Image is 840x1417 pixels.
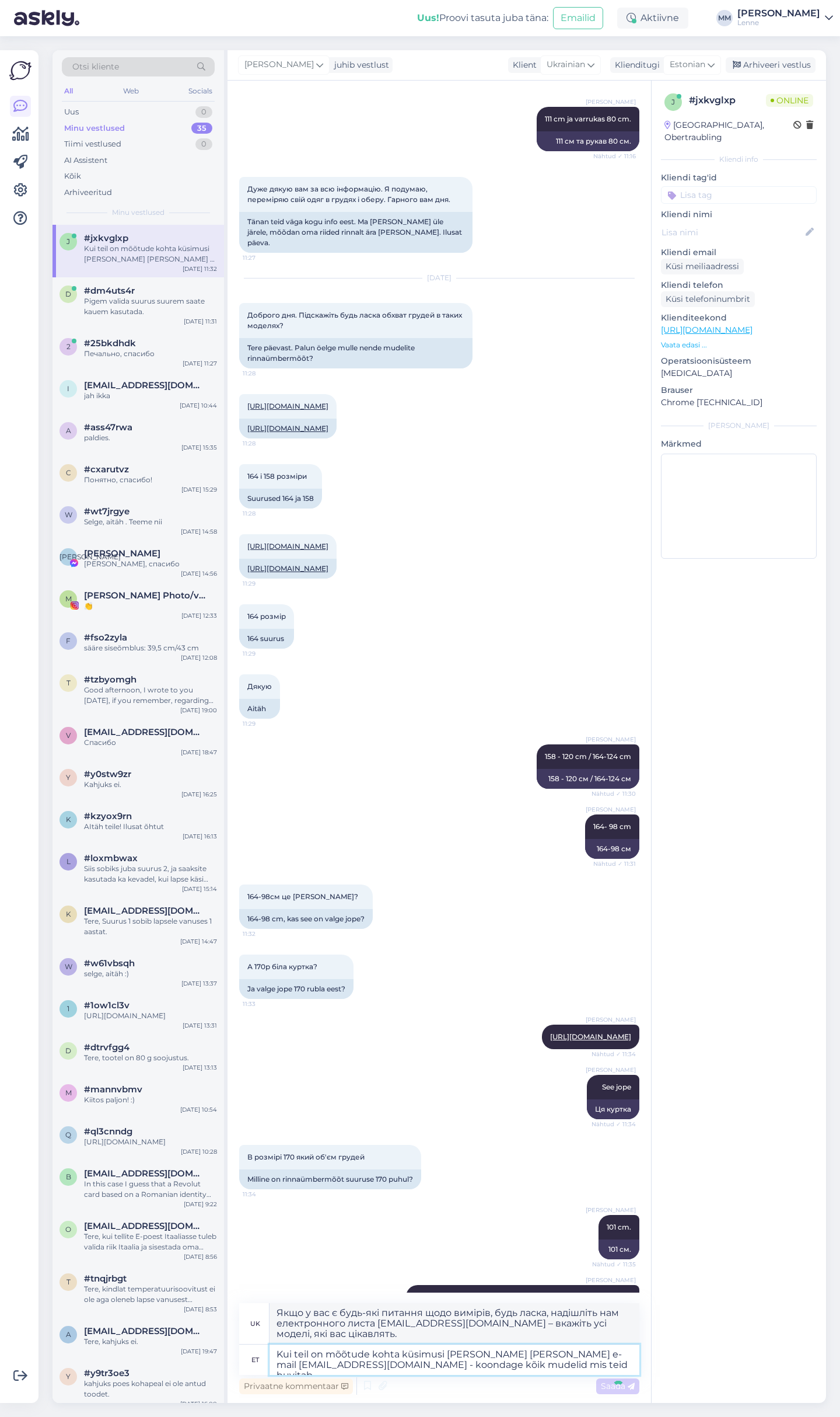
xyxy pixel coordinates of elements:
span: q [65,1130,71,1139]
div: [DATE] 14:47 [180,937,217,946]
div: 111 см та рукав 80 см. [537,131,639,151]
span: Minu vestlused [112,207,164,218]
span: 158 - 120 cm / 164-124 cm [545,752,631,761]
div: kahjuks poes kohapeal ei ole antud toodet. [84,1378,217,1399]
span: 1 [67,1004,69,1013]
span: 11:32 [243,929,286,938]
span: #loxmbwax [84,853,138,864]
span: Otsi kliente [72,61,119,73]
span: 164 розмір [247,612,286,621]
div: Klient [508,59,537,71]
div: Понятно, спасибо! [84,475,217,485]
a: [URL][DOMAIN_NAME] [247,564,328,573]
p: Brauser [661,384,817,396]
div: Kui teil on mõõtude kohta küsimusi [PERSON_NAME] [PERSON_NAME] e-mail [EMAIL_ADDRESS][DOMAIN_NAME... [84,243,217,264]
span: #dtrvfgg4 [84,1042,129,1053]
div: Tiimi vestlused [64,138,121,150]
p: [MEDICAL_DATA] [661,367,817,380]
span: Доброго дня. Підскажіть будь ласка обхват грудей в таких моделях? [247,311,464,330]
span: aaaydz01@gmail.com [84,1326,205,1336]
div: Aktiivne [617,8,688,29]
span: m [65,1088,72,1097]
div: [PERSON_NAME], спасибо [84,559,217,569]
div: [DATE] 15:14 [182,885,217,893]
span: a [66,426,71,435]
div: [DATE] 8:53 [184,1305,217,1314]
div: [DATE] 13:13 [183,1063,217,1072]
div: [DATE] 15:29 [181,485,217,494]
span: [PERSON_NAME] [586,1066,636,1074]
span: #wt7jrgye [84,506,129,517]
div: Siis sobiks juba suurus 2, ja saaksite kasutada ka kevadel, kui lapse käsi väga ei muutu. [84,864,217,885]
span: 2 [66,342,71,351]
span: Дуже дякую вам за всю інформацію. Я подумаю, переміряю свій одяг в грудях і оберу. Гарного вам дня. [247,184,450,204]
div: Tere, kui tellite E-poest Itaaliasse tuleb valida riik Itaalia ja sisestada oma kodune aadress. [84,1231,217,1252]
div: [URL][DOMAIN_NAME] [84,1011,217,1021]
div: [DATE] 19:00 [180,706,217,715]
span: k [66,815,71,824]
div: 164-98 см [585,839,639,859]
div: [DATE] 11:27 [183,359,217,368]
span: [PERSON_NAME] [244,58,314,71]
div: Selge, aitäh . Teeme nii [84,517,217,527]
span: Дякую [247,682,272,691]
div: [DATE] 10:28 [181,1147,217,1156]
span: 11:29 [243,579,286,588]
div: Aitäh [239,699,280,719]
span: Nähtud ✓ 11:35 [592,1260,636,1269]
span: 11:29 [243,649,286,658]
span: #tzbyomgh [84,674,136,685]
div: [DATE] 19:47 [181,1347,217,1356]
div: Proovi tasuta juba täna: [417,11,548,25]
div: Suurused 164 ja 158 [239,489,322,509]
span: f [66,636,71,645]
span: #w61vbsqh [84,958,135,969]
span: #tnqjrbgt [84,1273,127,1284]
b: Uus! [417,12,439,23]
span: [PERSON_NAME] [586,735,636,744]
span: [PERSON_NAME] [586,805,636,814]
span: 11:29 [243,719,286,728]
span: l [66,857,71,866]
div: Milline on rinnaümbermõõt suuruse 170 puhul? [239,1169,421,1189]
div: [DATE] 11:31 [184,317,217,326]
div: 164 suurus [239,629,294,649]
div: [PERSON_NAME] [737,9,820,18]
span: Olgadudeva@gmail.com [84,1221,205,1231]
span: #jxkvglxp [84,233,128,243]
div: Ця куртка [587,1099,639,1119]
span: 111 cm ja varrukas 80 cm. [545,114,631,123]
span: [PERSON_NAME] [586,98,636,106]
div: Arhiveeri vestlus [726,57,815,73]
div: Good afternoon, I wrote to you [DATE], if you remember, regarding the services of our own manufac... [84,685,217,706]
div: Kahjuks ei. [84,779,217,790]
div: 0 [195,106,212,118]
span: Nähtud ✓ 11:34 [591,1050,636,1059]
div: 158 - 120 см / 164-124 см [537,769,639,789]
img: Askly Logo [9,60,32,82]
span: inita111@inbox.lv [84,380,205,391]
span: Estonian [670,58,705,71]
div: [DATE] 13:31 [183,1021,217,1030]
span: Юлька Зенёва [84,548,160,559]
span: #y9tr3oe3 [84,1368,129,1378]
span: 164 і 158 розміри [247,472,307,481]
span: w [65,510,72,519]
div: Tere, Suurus 1 sobib lapsele vanuses 1 aastat. [84,916,217,937]
span: c [66,468,71,477]
span: i [67,384,69,393]
div: Küsi telefoninumbrit [661,291,755,307]
span: В розмірі 170 який об'єм грудей [247,1153,365,1161]
span: j [671,98,675,106]
p: Operatsioonisüsteem [661,355,817,367]
a: [URL][DOMAIN_NAME] [247,542,328,551]
div: 0 [195,138,212,150]
div: 164-98 cm, kas see on valge jope? [239,909,373,929]
span: #fso2zyla [84,632,127,643]
div: Печально, спасибо [84,349,217,359]
div: [DATE] 18:47 [181,748,217,757]
span: #mannvbmv [84,1084,142,1095]
span: [PERSON_NAME] [586,1276,636,1284]
div: [DATE] 14:58 [181,527,217,536]
span: [PERSON_NAME] [586,1015,636,1024]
